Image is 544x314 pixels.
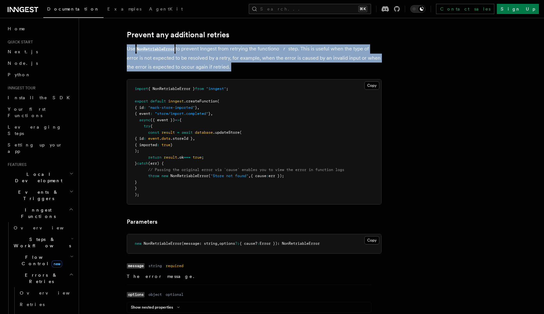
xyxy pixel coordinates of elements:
[20,290,85,295] span: Overview
[159,136,161,141] span: .
[195,130,213,135] span: database
[155,111,208,116] span: "store/import.completed"
[219,241,235,246] span: options
[251,174,266,178] span: { cause
[248,174,251,178] span: ,
[11,251,75,269] button: Flow Controlnew
[17,287,75,299] a: Overview
[135,105,144,110] span: { id
[5,189,69,202] span: Events & Triggers
[5,139,75,157] a: Setting up your app
[161,130,175,135] span: result
[257,241,260,246] span: :
[144,124,150,128] span: try
[127,44,382,71] p: Use to prevent Inngest from retrying the function step. This is useful when the type of error is ...
[197,105,199,110] span: ,
[135,99,148,103] span: export
[240,241,257,246] span: { cause?
[139,118,150,122] span: async
[127,263,145,269] code: message
[5,162,26,167] span: Features
[8,49,38,54] span: Next.js
[5,171,69,184] span: Local Development
[8,61,38,66] span: Node.js
[5,57,75,69] a: Node.js
[161,143,170,147] span: true
[5,207,69,220] span: Inngest Functions
[47,6,100,11] span: Documentation
[145,2,187,17] a: AgentKit
[206,86,226,91] span: "inngest"
[8,72,31,77] span: Python
[14,225,79,230] span: Overview
[131,305,182,310] button: Show nested properties
[8,124,61,136] span: Leveraging Steps
[107,6,141,11] span: Examples
[104,2,145,17] a: Examples
[195,105,197,110] span: }
[11,254,70,267] span: Flow Control
[497,4,539,14] a: Sign Up
[213,130,240,135] span: .updateStore
[127,30,229,39] a: Prevent any additional retries
[276,46,288,52] em: or
[135,136,144,141] span: { id
[150,124,153,128] span: {
[184,155,190,160] span: ===
[170,174,208,178] span: NonRetriableError
[211,111,213,116] span: ,
[5,103,75,121] a: Your first Functions
[43,2,104,18] a: Documentation
[208,174,211,178] span: (
[127,273,371,280] p: The error message.
[161,174,168,178] span: new
[137,161,148,166] span: catch
[268,174,284,178] span: err });
[148,168,344,172] span: // Passing the original error via `cause` enables you to view the error in function logs
[5,46,75,57] a: Next.js
[179,118,182,122] span: {
[8,142,62,154] span: Setting up your app
[148,86,195,91] span: { NonRetriableError }
[11,269,75,287] button: Errors & Retries
[5,204,75,222] button: Inngest Functions
[184,99,217,103] span: .createFunction
[52,260,62,267] span: new
[144,105,146,110] span: :
[20,302,45,307] span: Retries
[144,136,146,141] span: :
[193,136,195,141] span: ,
[8,107,46,118] span: Your first Functions
[166,292,183,297] dd: optional
[170,143,173,147] span: }
[17,299,75,310] a: Retries
[148,292,162,297] dd: object
[364,236,379,244] button: Copy
[182,130,193,135] span: await
[193,155,202,160] span: true
[135,86,148,91] span: import
[211,174,248,178] span: "Store not found"
[148,130,159,135] span: const
[148,105,195,110] span: "mark-store-imported"
[182,241,217,246] span: (message: string
[135,241,141,246] span: new
[135,161,137,166] span: }
[11,272,69,285] span: Errors & Retries
[266,174,268,178] span: :
[135,186,137,191] span: }
[135,143,157,147] span: { imported
[157,143,159,147] span: :
[177,155,184,160] span: .ok
[177,130,179,135] span: =
[11,222,75,234] a: Overview
[208,111,211,116] span: }
[149,6,183,11] span: AgentKit
[217,99,219,103] span: (
[150,99,166,103] span: default
[5,186,75,204] button: Events & Triggers
[166,263,183,268] dd: required
[8,26,25,32] span: Home
[164,155,177,160] span: result
[168,99,184,103] span: inngest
